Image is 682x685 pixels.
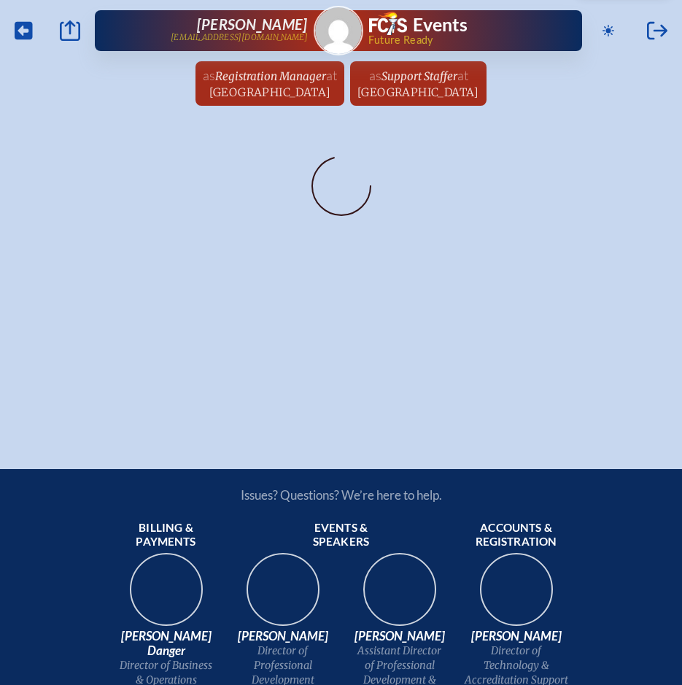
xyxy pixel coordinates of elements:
[369,67,381,83] span: as
[314,6,363,55] a: Gravatar
[369,12,468,38] a: FCIS LogoEvents
[353,549,446,642] img: 545ba9c4-c691-43d5-86fb-b0a622cbeb82
[197,15,308,33] span: [PERSON_NAME]
[171,33,308,42] p: [EMAIL_ADDRESS][DOMAIN_NAME]
[315,7,362,54] img: Gravatar
[215,69,326,83] span: Registration Manager
[114,629,219,658] span: [PERSON_NAME] Danger
[203,67,215,83] span: as
[120,549,213,642] img: 9c64f3fb-7776-47f4-83d7-46a341952595
[470,549,563,642] img: b1ee34a6-5a78-4519-85b2-7190c4823173
[457,67,468,83] span: at
[464,521,569,550] span: Accounts & registration
[209,85,331,99] span: [GEOGRAPHIC_DATA]
[464,629,569,643] span: [PERSON_NAME]
[197,61,343,106] a: asRegistration Managerat[GEOGRAPHIC_DATA]
[347,629,452,643] span: [PERSON_NAME]
[230,629,336,643] span: [PERSON_NAME]
[85,487,598,503] p: Issues? Questions? We’re here to help.
[369,12,535,45] div: FCIS Events — Future ready
[369,12,407,35] img: Florida Council of Independent Schools
[381,69,457,83] span: Support Staffer
[289,521,394,550] span: Events & speakers
[368,35,535,45] span: Future Ready
[352,61,485,106] a: asSupport Stafferat[GEOGRAPHIC_DATA]
[142,16,308,45] a: [PERSON_NAME][EMAIL_ADDRESS][DOMAIN_NAME]
[357,85,479,99] span: [GEOGRAPHIC_DATA]
[413,16,468,34] h1: Events
[326,67,337,83] span: at
[114,521,219,550] span: Billing & payments
[236,549,330,642] img: 94e3d245-ca72-49ea-9844-ae84f6d33c0f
